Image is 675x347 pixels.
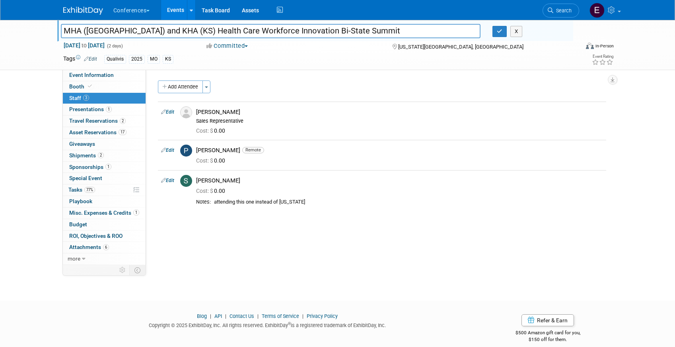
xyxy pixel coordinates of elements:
[69,72,114,78] span: Event Information
[69,244,109,250] span: Attachments
[105,164,111,170] span: 1
[589,3,605,18] img: Erin Anderson
[63,116,146,127] a: Travel Reservations2
[532,41,614,53] div: Event Format
[196,127,214,134] span: Cost: $
[63,184,146,196] a: Tasks77%
[204,42,251,50] button: Committed
[255,313,261,319] span: |
[161,178,174,183] a: Edit
[129,55,145,63] div: 2025
[158,80,203,93] button: Add Attendee
[63,231,146,242] a: ROI, Objectives & ROO
[161,109,174,115] a: Edit
[197,313,207,319] a: Blog
[63,150,146,161] a: Shipments2
[196,147,603,154] div: [PERSON_NAME]
[223,313,228,319] span: |
[288,322,291,326] sup: ®
[80,42,88,49] span: to
[242,147,264,153] span: Remote
[69,221,87,227] span: Budget
[63,208,146,219] a: Misc. Expenses & Credits1
[262,313,299,319] a: Terms of Service
[98,152,104,158] span: 2
[120,118,126,124] span: 2
[106,43,123,49] span: (2 days)
[84,187,95,193] span: 77%
[116,265,130,275] td: Personalize Event Tab Strip
[83,95,89,101] span: 3
[69,198,92,204] span: Playbook
[553,8,572,14] span: Search
[208,313,213,319] span: |
[63,253,146,265] a: more
[214,199,603,206] div: attending this one instead of [US_STATE]
[104,55,126,63] div: Qualivis
[63,104,146,115] a: Presentations1
[63,196,146,207] a: Playbook
[161,147,174,153] a: Edit
[196,199,211,205] div: Notes:
[484,336,612,343] div: $150 off for them.
[484,324,612,343] div: $500 Amazon gift card for you,
[129,265,146,275] td: Toggle Event Tabs
[84,56,97,62] a: Edit
[196,118,603,124] div: Sales Representative
[63,81,146,92] a: Booth
[69,118,126,124] span: Travel Reservations
[148,55,160,63] div: MO
[180,145,192,157] img: P.jpg
[63,42,105,49] span: [DATE] [DATE]
[69,233,123,239] span: ROI, Objectives & ROO
[63,139,146,150] a: Giveaways
[69,95,89,101] span: Staff
[230,313,254,319] a: Contact Us
[69,141,95,147] span: Giveaways
[398,44,523,50] span: [US_STATE][GEOGRAPHIC_DATA], [GEOGRAPHIC_DATA]
[196,177,603,184] div: [PERSON_NAME]
[63,7,103,15] img: ExhibitDay
[543,4,579,18] a: Search
[521,314,574,326] a: Refer & Earn
[63,242,146,253] a: Attachments6
[69,152,104,159] span: Shipments
[69,106,112,112] span: Presentations
[63,127,146,138] a: Asset Reservations17
[586,43,594,49] img: Format-Inperson.png
[196,157,228,164] span: 0.00
[196,188,228,194] span: 0.00
[63,55,97,64] td: Tags
[69,83,93,90] span: Booth
[69,210,139,216] span: Misc. Expenses & Credits
[196,157,214,164] span: Cost: $
[63,162,146,173] a: Sponsorships1
[106,106,112,112] span: 1
[592,55,613,59] div: Event Rating
[63,70,146,81] a: Event Information
[63,320,472,329] div: Copyright © 2025 ExhibitDay, Inc. All rights reserved. ExhibitDay is a registered trademark of Ex...
[103,244,109,250] span: 6
[196,127,228,134] span: 0.00
[69,175,102,181] span: Special Event
[196,108,603,116] div: [PERSON_NAME]
[68,255,80,262] span: more
[133,210,139,216] span: 1
[214,313,222,319] a: API
[69,164,111,170] span: Sponsorships
[510,26,523,37] button: X
[63,173,146,184] a: Special Event
[119,129,126,135] span: 17
[68,186,95,193] span: Tasks
[180,106,192,118] img: Associate-Profile-5.png
[88,84,92,88] i: Booth reservation complete
[163,55,173,63] div: KS
[300,313,305,319] span: |
[180,175,192,187] img: S.jpg
[63,93,146,104] a: Staff3
[69,129,126,135] span: Asset Reservations
[307,313,338,319] a: Privacy Policy
[63,219,146,230] a: Budget
[196,188,214,194] span: Cost: $
[595,43,614,49] div: In-Person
